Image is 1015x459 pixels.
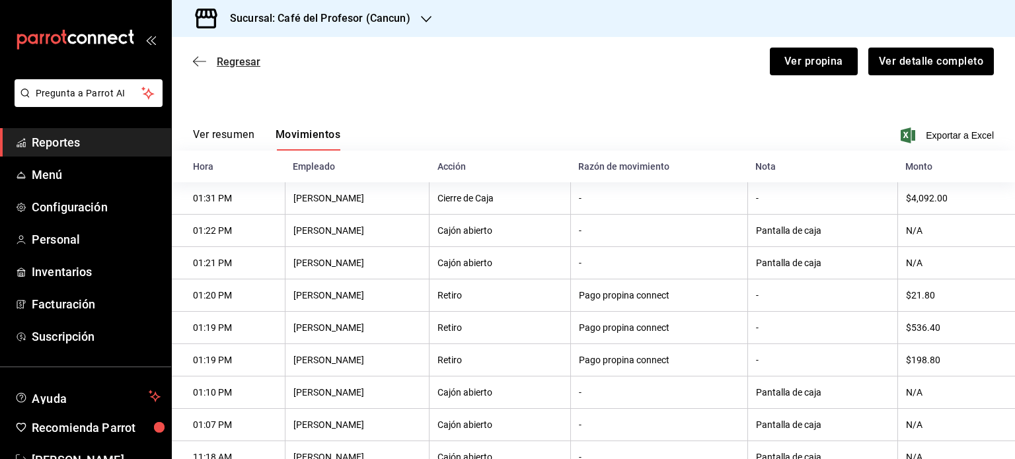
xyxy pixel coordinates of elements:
th: Cajón abierto [430,376,570,409]
th: Razón de movimiento [570,151,747,182]
span: Inventarios [32,263,161,281]
th: Pantalla de caja [747,247,897,279]
th: - [747,279,897,312]
th: - [570,215,747,247]
button: Movimientos [276,128,340,151]
span: Recomienda Parrot [32,419,161,437]
th: Pago propina connect [570,344,747,376]
th: Cajón abierto [430,409,570,441]
th: Cierre de Caja [430,182,570,215]
th: 01:19 PM [172,344,285,376]
th: Pago propina connect [570,279,747,312]
th: Pantalla de caja [747,376,897,409]
th: - [570,409,747,441]
span: Suscripción [32,328,161,345]
th: [PERSON_NAME] [285,279,429,312]
th: 01:10 PM [172,376,285,409]
h3: Sucursal: Café del Profesor (Cancun) [219,11,410,26]
th: - [747,182,897,215]
th: - [570,376,747,409]
button: Ver resumen [193,128,254,151]
th: $4,092.00 [897,182,1015,215]
button: Ver propina [770,48,858,75]
th: $198.80 [897,344,1015,376]
span: Regresar [217,55,260,68]
th: Retiro [430,279,570,312]
span: Reportes [32,133,161,151]
th: 01:20 PM [172,279,285,312]
th: Empleado [285,151,429,182]
th: [PERSON_NAME] [285,344,429,376]
th: [PERSON_NAME] [285,215,429,247]
th: Monto [897,151,1015,182]
span: Facturación [32,295,161,313]
th: Nota [747,151,897,182]
th: 01:31 PM [172,182,285,215]
th: Cajón abierto [430,247,570,279]
th: $536.40 [897,312,1015,344]
span: Configuración [32,198,161,216]
th: 01:19 PM [172,312,285,344]
th: 01:07 PM [172,409,285,441]
th: - [570,182,747,215]
th: N/A [897,376,1015,409]
th: $21.80 [897,279,1015,312]
span: Pregunta a Parrot AI [36,87,142,100]
th: [PERSON_NAME] [285,409,429,441]
button: Exportar a Excel [903,127,994,143]
th: Acción [430,151,570,182]
th: [PERSON_NAME] [285,312,429,344]
th: Retiro [430,312,570,344]
th: - [570,247,747,279]
div: navigation tabs [193,128,340,151]
span: Personal [32,230,161,248]
th: - [747,344,897,376]
th: N/A [897,409,1015,441]
button: Pregunta a Parrot AI [15,79,163,107]
th: 01:21 PM [172,247,285,279]
th: Retiro [430,344,570,376]
th: Hora [172,151,285,182]
th: Cajón abierto [430,215,570,247]
th: Pago propina connect [570,312,747,344]
th: N/A [897,215,1015,247]
button: Regresar [193,55,260,68]
th: [PERSON_NAME] [285,376,429,409]
button: Ver detalle completo [868,48,994,75]
th: 01:22 PM [172,215,285,247]
th: [PERSON_NAME] [285,182,429,215]
span: Ayuda [32,388,143,404]
th: - [747,312,897,344]
th: Pantalla de caja [747,409,897,441]
th: N/A [897,247,1015,279]
a: Pregunta a Parrot AI [9,96,163,110]
th: Pantalla de caja [747,215,897,247]
span: Menú [32,166,161,184]
button: open_drawer_menu [145,34,156,45]
th: [PERSON_NAME] [285,247,429,279]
